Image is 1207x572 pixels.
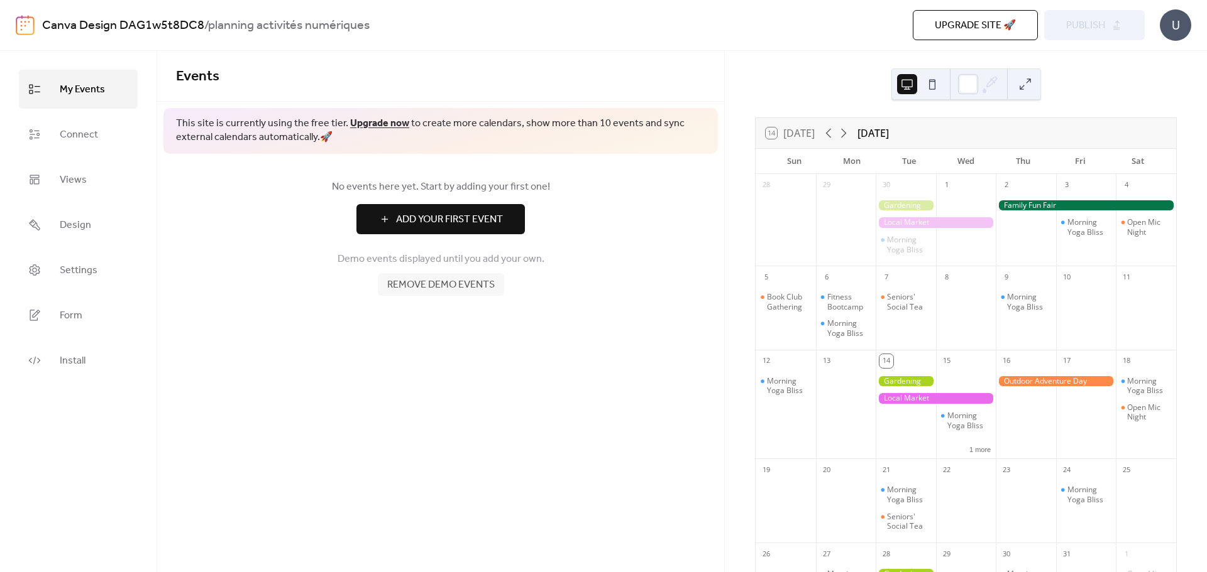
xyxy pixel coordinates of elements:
span: Upgrade site 🚀 [935,18,1016,33]
div: Morning Yoga Bliss [936,411,996,430]
div: 30 [879,178,893,192]
div: 21 [879,463,893,477]
a: Connect [19,115,138,154]
div: 28 [759,178,773,192]
span: Demo events displayed until you add your own. [338,252,544,267]
div: Seniors' Social Tea [887,292,931,311]
span: Install [60,351,85,371]
div: 10 [1060,270,1074,284]
a: Canva Design DAG1w5t8DC8 [42,14,204,38]
div: Open Mic Night [1116,217,1176,237]
div: Morning Yoga Bliss [947,411,991,430]
div: 18 [1120,354,1133,368]
div: 3 [1060,178,1074,192]
div: Open Mic Night [1127,217,1171,237]
div: 25 [1120,463,1133,477]
div: Morning Yoga Bliss [1007,292,1051,311]
div: 5 [759,270,773,284]
span: Form [60,306,82,326]
div: 6 [820,270,834,284]
div: 16 [1000,354,1013,368]
div: Morning Yoga Bliss [996,292,1056,311]
div: 7 [879,270,893,284]
div: Morning Yoga Bliss [767,376,811,396]
a: Views [19,160,138,199]
div: 2 [1000,178,1013,192]
div: Open Mic Night [1116,402,1176,422]
span: Add Your First Event [396,212,503,227]
div: Morning Yoga Bliss [1056,217,1116,237]
div: 31 [1060,547,1074,561]
a: Form [19,296,138,335]
div: U [1160,9,1191,41]
div: 11 [1120,270,1133,284]
div: Morning Yoga Bliss [1127,376,1171,396]
img: logo [16,15,35,35]
div: 8 [940,270,954,284]
button: Remove demo events [378,273,504,296]
a: Install [19,341,138,380]
div: 1 [1120,547,1133,561]
div: Morning Yoga Bliss [1067,217,1111,237]
div: Morning Yoga Bliss [876,235,936,254]
span: Connect [60,125,98,145]
div: 24 [1060,463,1074,477]
div: 23 [1000,463,1013,477]
div: 1 [940,178,954,192]
a: Add Your First Event [176,204,705,234]
div: Morning Yoga Bliss [756,376,816,396]
div: Book Club Gathering [756,292,816,311]
span: Design [60,215,91,235]
div: Morning Yoga Bliss [827,318,871,338]
div: Local Market [876,393,996,404]
div: Wed [937,149,995,174]
div: Seniors' Social Tea [876,292,936,311]
div: Fitness Bootcamp [816,292,876,311]
div: Open Mic Night [1127,402,1171,422]
div: Morning Yoga Bliss [1056,485,1116,504]
div: Morning Yoga Bliss [876,485,936,504]
b: / [204,14,208,38]
span: Events [176,63,219,90]
div: Thu [995,149,1052,174]
div: Morning Yoga Bliss [816,318,876,338]
div: 14 [879,354,893,368]
a: Upgrade now [350,114,409,133]
div: 20 [820,463,834,477]
div: Sun [766,149,823,174]
div: Fitness Bootcamp [827,292,871,311]
button: Add Your First Event [356,204,525,234]
a: Settings [19,251,138,289]
span: Views [60,170,87,190]
b: planning activités numériques [208,14,370,38]
span: My Events [60,80,105,100]
div: Seniors' Social Tea [876,512,936,531]
div: Seniors' Social Tea [887,512,931,531]
div: 26 [759,547,773,561]
button: Upgrade site 🚀 [913,10,1038,40]
span: No events here yet. Start by adding your first one! [176,180,705,195]
div: Morning Yoga Bliss [1067,485,1111,504]
div: Gardening Workshop [876,376,936,387]
a: Design [19,205,138,244]
div: 12 [759,354,773,368]
a: My Events [19,70,138,109]
div: 29 [940,547,954,561]
div: Mon [823,149,880,174]
div: Tue [880,149,937,174]
div: 29 [820,178,834,192]
div: Sat [1109,149,1166,174]
div: Outdoor Adventure Day [996,376,1116,387]
span: Remove demo events [387,278,495,293]
div: Book Club Gathering [767,292,811,311]
div: Morning Yoga Bliss [887,235,931,254]
div: Fri [1052,149,1109,174]
div: 17 [1060,354,1074,368]
div: 27 [820,547,834,561]
div: 19 [759,463,773,477]
div: Gardening Workshop [876,200,936,211]
div: [DATE] [857,126,889,141]
div: 15 [940,354,954,368]
span: This site is currently using the free tier. to create more calendars, show more than 10 events an... [176,117,705,145]
div: Morning Yoga Bliss [1116,376,1176,396]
